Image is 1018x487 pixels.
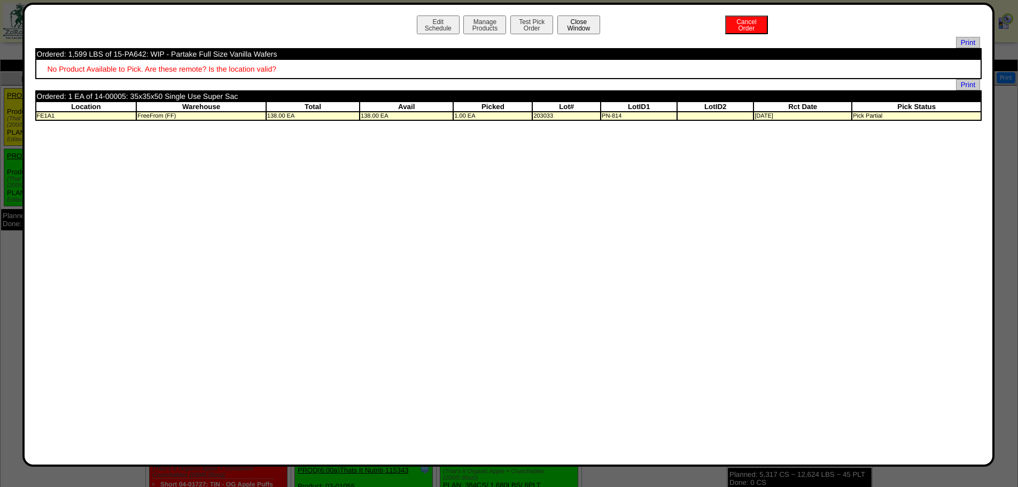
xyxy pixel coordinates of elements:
[454,112,532,120] td: 1.00 EA
[36,49,981,59] td: Ordered: 1,599 LBS of 15-PA642: WIP - Partake Full Size Vanilla Wafers
[454,102,532,111] th: Picked
[267,102,359,111] th: Total
[137,102,266,111] th: Warehouse
[533,112,600,120] td: 203033
[36,102,136,111] th: Location
[48,65,970,73] div: No Product Available to Pick. Are these remote? Is the location valid?
[36,112,136,120] td: FE1A1
[463,16,506,34] button: ManageProducts
[137,112,266,120] td: FreeFrom (FF)
[601,102,677,111] th: LotID1
[267,112,359,120] td: 138.00 EA
[556,24,601,32] a: CloseWindow
[36,91,753,101] td: Ordered: 1 EA of 14-00005: 35x35x50 Single Use Super Sac
[360,102,453,111] th: Avail
[754,102,851,111] th: Rct Date
[754,112,851,120] td: [DATE]
[533,102,600,111] th: Lot#
[678,102,753,111] th: LotID2
[360,112,453,120] td: 138.00 EA
[852,102,981,111] th: Pick Status
[725,16,768,34] button: CancelOrder
[852,112,981,120] td: Pick Partial
[956,37,980,48] a: Print
[510,16,553,34] button: Test PickOrder
[557,16,600,34] button: CloseWindow
[956,79,980,90] a: Print
[417,16,460,34] button: EditSchedule
[601,112,677,120] td: PN-814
